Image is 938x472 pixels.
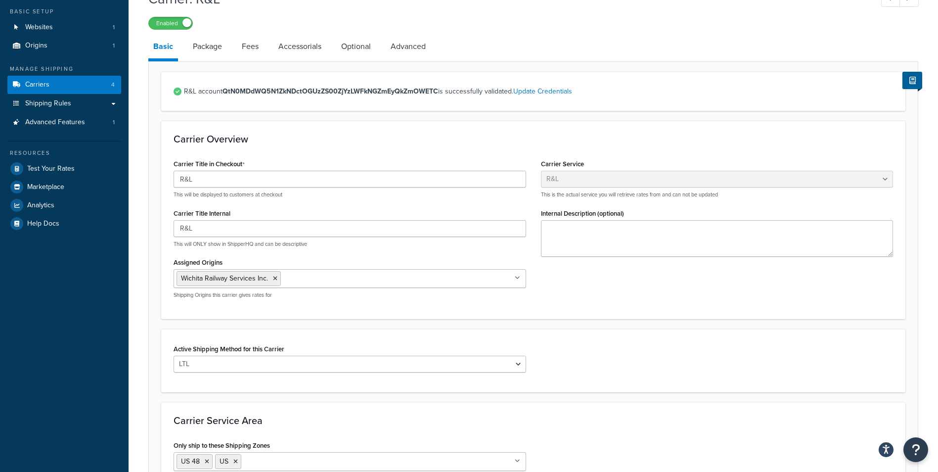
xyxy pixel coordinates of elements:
[7,113,121,132] li: Advanced Features
[184,85,893,98] span: R&L account is successfully validated.
[513,86,572,96] a: Update Credentials
[113,23,115,32] span: 1
[541,191,893,198] p: This is the actual service you will retrieve rates from and can not be updated
[25,42,47,50] span: Origins
[25,118,85,127] span: Advanced Features
[174,134,893,144] h3: Carrier Overview
[25,81,49,89] span: Carriers
[7,178,121,196] a: Marketplace
[7,196,121,214] a: Analytics
[7,18,121,37] a: Websites1
[174,240,526,248] p: This will ONLY show in ShipperHQ and can be descriptive
[7,160,121,178] a: Test Your Rates
[903,437,928,462] button: Open Resource Center
[902,72,922,89] button: Show Help Docs
[25,23,53,32] span: Websites
[181,273,268,283] span: Wichita Railway Services Inc.
[27,201,54,210] span: Analytics
[220,456,228,467] span: US
[174,210,230,217] label: Carrier Title Internal
[181,456,200,467] span: US 48
[7,65,121,73] div: Manage Shipping
[27,183,64,191] span: Marketplace
[174,160,245,168] label: Carrier Title in Checkout
[111,81,115,89] span: 4
[7,215,121,233] a: Help Docs
[113,118,115,127] span: 1
[113,42,115,50] span: 1
[7,113,121,132] a: Advanced Features1
[27,165,75,173] span: Test Your Rates
[174,345,284,353] label: Active Shipping Method for this Carrier
[188,35,227,58] a: Package
[7,76,121,94] li: Carriers
[386,35,431,58] a: Advanced
[149,17,192,29] label: Enabled
[7,149,121,157] div: Resources
[148,35,178,61] a: Basic
[223,86,438,96] strong: QtN0MDdWQ5N1ZkNDctOGUzZS00ZjYzLWFkNGZmEyQkZmOWETC
[174,415,893,426] h3: Carrier Service Area
[273,35,326,58] a: Accessorials
[174,291,526,299] p: Shipping Origins this carrier gives rates for
[25,99,71,108] span: Shipping Rules
[541,160,584,168] label: Carrier Service
[541,210,624,217] label: Internal Description (optional)
[174,442,270,449] label: Only ship to these Shipping Zones
[7,7,121,16] div: Basic Setup
[174,259,223,266] label: Assigned Origins
[336,35,376,58] a: Optional
[237,35,264,58] a: Fees
[174,191,526,198] p: This will be displayed to customers at checkout
[7,37,121,55] li: Origins
[27,220,59,228] span: Help Docs
[7,94,121,113] a: Shipping Rules
[7,18,121,37] li: Websites
[7,76,121,94] a: Carriers4
[7,37,121,55] a: Origins1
